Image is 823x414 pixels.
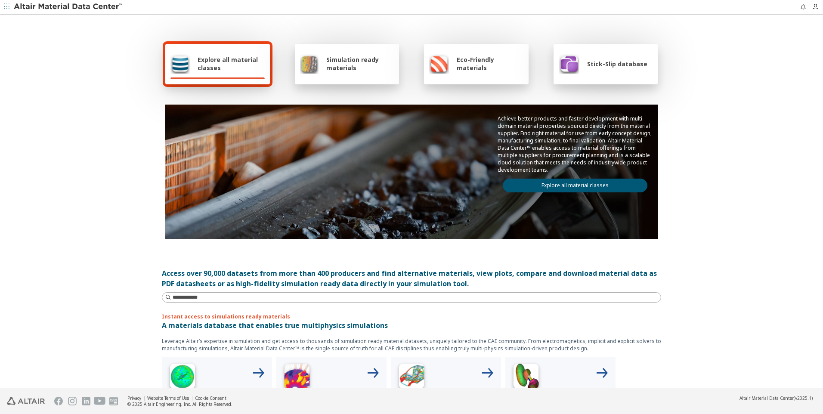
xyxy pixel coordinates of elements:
[280,361,314,395] img: Low Frequency Icon
[162,313,661,320] p: Instant access to simulations ready materials
[394,361,429,395] img: Structural Analyses Icon
[429,53,449,74] img: Eco-Friendly materials
[457,56,523,72] span: Eco-Friendly materials
[162,268,661,289] div: Access over 90,000 datasets from more than 400 producers and find alternative materials, view plo...
[195,395,226,401] a: Cookie Consent
[559,53,579,74] img: Stick-Slip database
[509,361,543,395] img: Crash Analyses Icon
[147,395,189,401] a: Website Terms of Use
[165,361,200,395] img: High Frequency Icon
[326,56,394,72] span: Simulation ready materials
[7,397,45,405] img: Altair Engineering
[300,53,319,74] img: Simulation ready materials
[127,395,141,401] a: Privacy
[198,56,265,72] span: Explore all material classes
[170,53,190,74] img: Explore all material classes
[162,337,661,352] p: Leverage Altair’s expertise in simulation and get access to thousands of simulation ready materia...
[739,395,794,401] span: Altair Material Data Center
[587,60,647,68] span: Stick-Slip database
[503,179,647,192] a: Explore all material classes
[498,115,653,173] p: Achieve better products and faster development with multi-domain material properties sourced dire...
[739,395,813,401] div: (v2025.1)
[162,320,661,331] p: A materials database that enables true multiphysics simulations
[127,401,232,407] div: © 2025 Altair Engineering, Inc. All Rights Reserved.
[14,3,124,11] img: Altair Material Data Center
